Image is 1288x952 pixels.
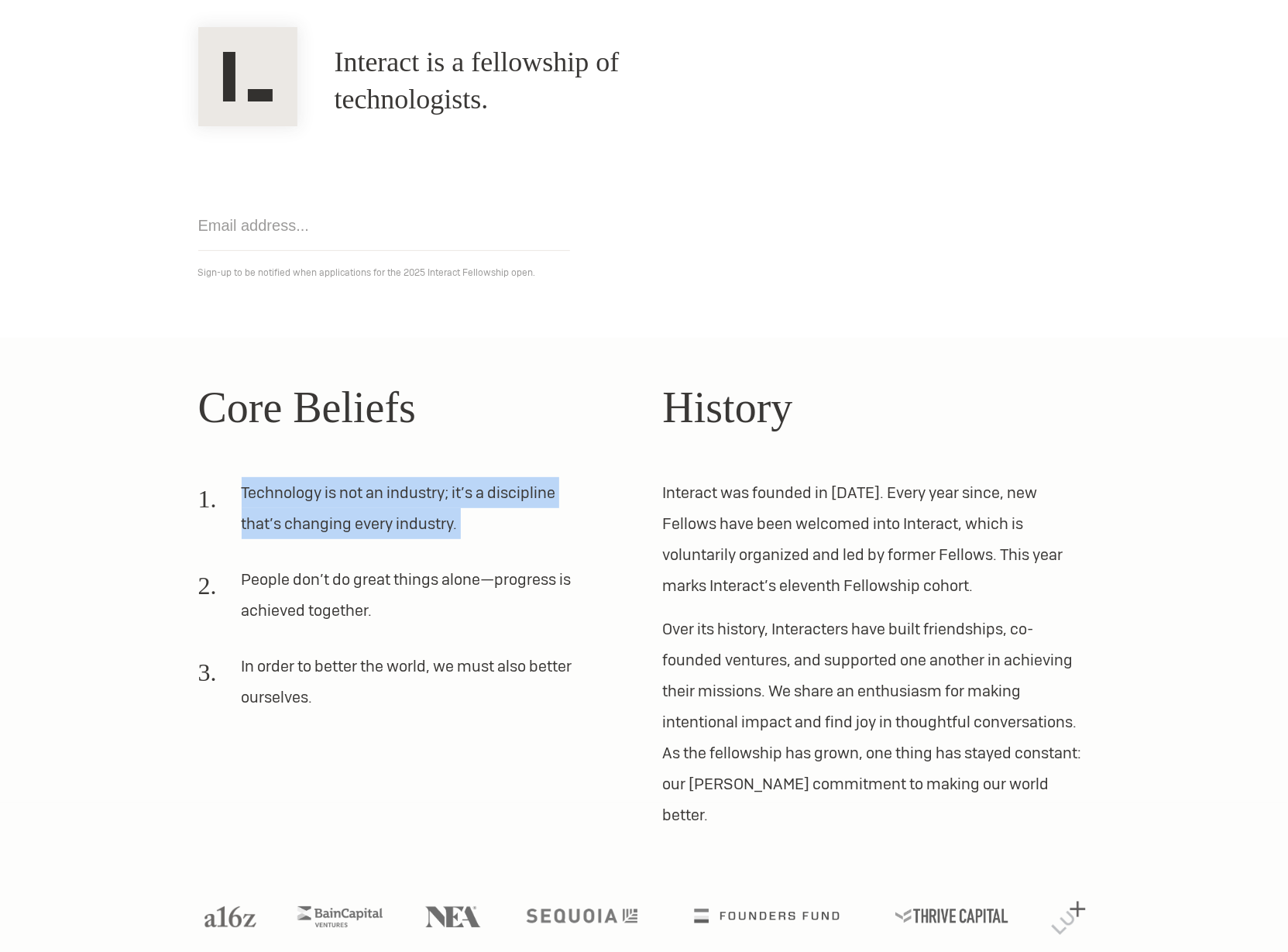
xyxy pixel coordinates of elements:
[198,375,626,440] h2: Core Beliefs
[198,651,589,725] li: In order to better the world, we must also better ourselves.
[663,613,1091,830] p: Over its history, Interacters have built friendships, co-founded ventures, and supported one anot...
[297,906,383,927] img: Bain Capital Ventures logo
[663,375,1091,440] h2: History
[198,27,297,126] img: Interact Logo
[895,909,1008,923] img: Thrive Capital logo
[663,477,1091,601] p: Interact was founded in [DATE]. Every year since, new Fellows have been welcomed into Interact, w...
[198,263,1091,282] p: Sign-up to be notified when applications for the 2025 Interact Fellowship open.
[198,201,570,251] input: Email address...
[527,909,637,923] img: Sequoia logo
[694,909,839,923] img: Founders Fund logo
[204,906,256,927] img: A16Z logo
[425,906,481,927] img: NEA logo
[335,44,753,119] h1: Interact is a fellowship of technologists.
[1052,902,1086,935] img: Lux Capital logo
[198,477,589,552] li: Technology is not an industry; it’s a discipline that’s changing every industry.
[198,564,589,638] li: People don’t do great things alone—progress is achieved together.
